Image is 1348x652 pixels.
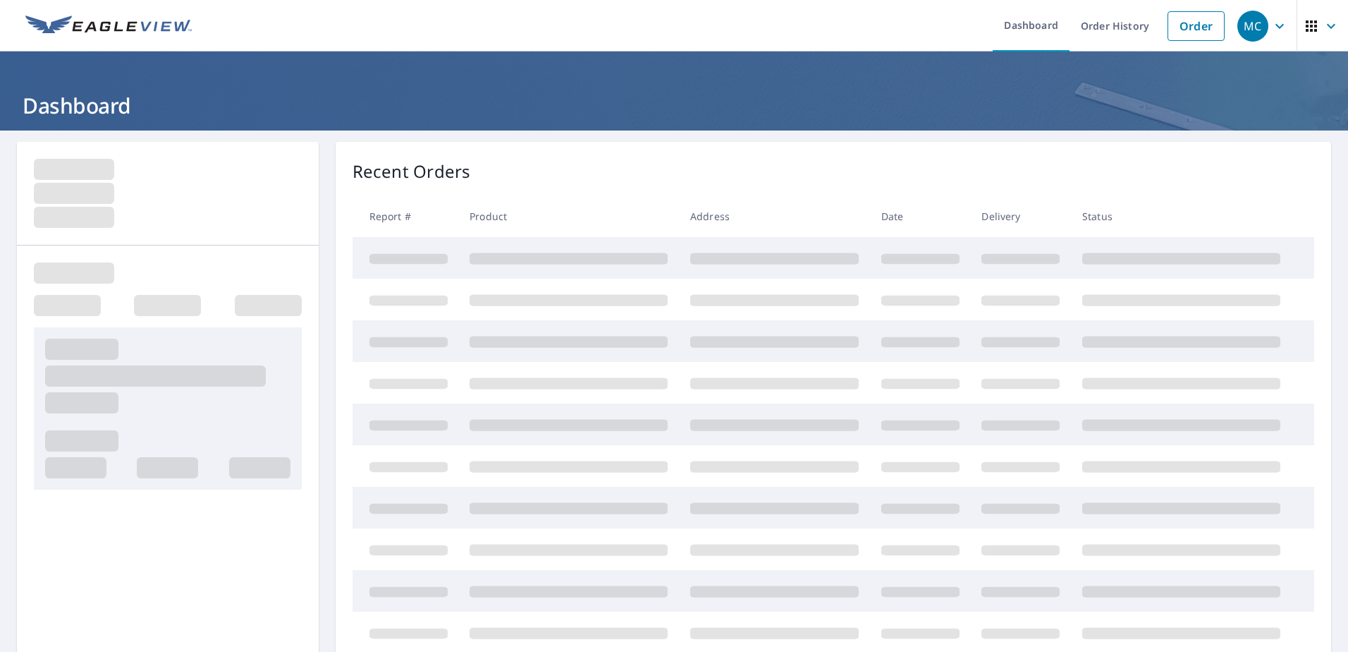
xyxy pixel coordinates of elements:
div: MC [1237,11,1268,42]
img: EV Logo [25,16,192,37]
h1: Dashboard [17,91,1331,120]
th: Date [870,195,971,237]
th: Product [458,195,679,237]
p: Recent Orders [353,159,471,184]
th: Status [1071,195,1292,237]
th: Report # [353,195,459,237]
th: Delivery [970,195,1071,237]
a: Order [1168,11,1225,41]
th: Address [679,195,870,237]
